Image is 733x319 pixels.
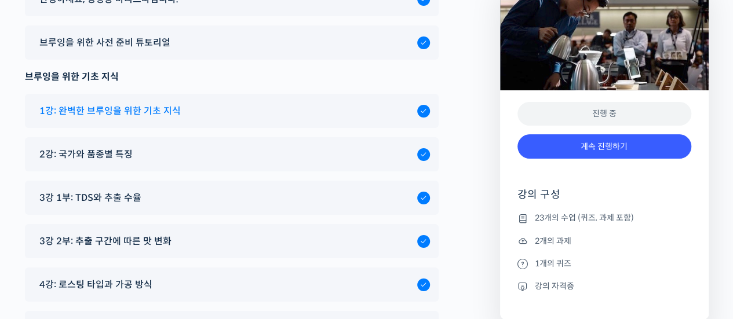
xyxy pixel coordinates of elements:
a: 2강: 국가와 품종별 특징 [34,146,430,162]
span: 2강: 국가와 품종별 특징 [39,146,133,162]
a: 3강 1부: TDS와 추출 수율 [34,190,430,206]
li: 23개의 수업 (퀴즈, 과제 포함) [517,211,691,225]
span: 대화 [106,241,120,250]
li: 2개의 과제 [517,234,691,248]
a: 4강: 로스팅 타입과 가공 방식 [34,277,430,292]
a: 대화 [76,223,149,252]
span: 4강: 로스팅 타입과 가공 방식 [39,277,152,292]
h4: 강의 구성 [517,188,691,211]
a: 3강 2부: 추출 구간에 따른 맛 변화 [34,233,430,249]
span: 3강 2부: 추출 구간에 따른 맛 변화 [39,233,172,249]
span: 1강: 완벽한 브루잉을 위한 기초 지식 [39,103,181,119]
li: 1개의 퀴즈 [517,256,691,270]
li: 강의 자격증 [517,279,691,293]
a: 홈 [3,223,76,252]
div: 진행 중 [517,102,691,126]
div: 브루잉을 위한 기초 지식 [25,69,439,85]
span: 설정 [179,240,193,250]
a: 1강: 완벽한 브루잉을 위한 기초 지식 [34,103,430,119]
a: 브루잉을 위한 사전 준비 튜토리얼 [34,35,430,50]
span: 3강 1부: TDS와 추출 수율 [39,190,141,206]
a: 계속 진행하기 [517,134,691,159]
span: 브루잉을 위한 사전 준비 튜토리얼 [39,35,170,50]
span: 홈 [37,240,43,250]
a: 설정 [149,223,223,252]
